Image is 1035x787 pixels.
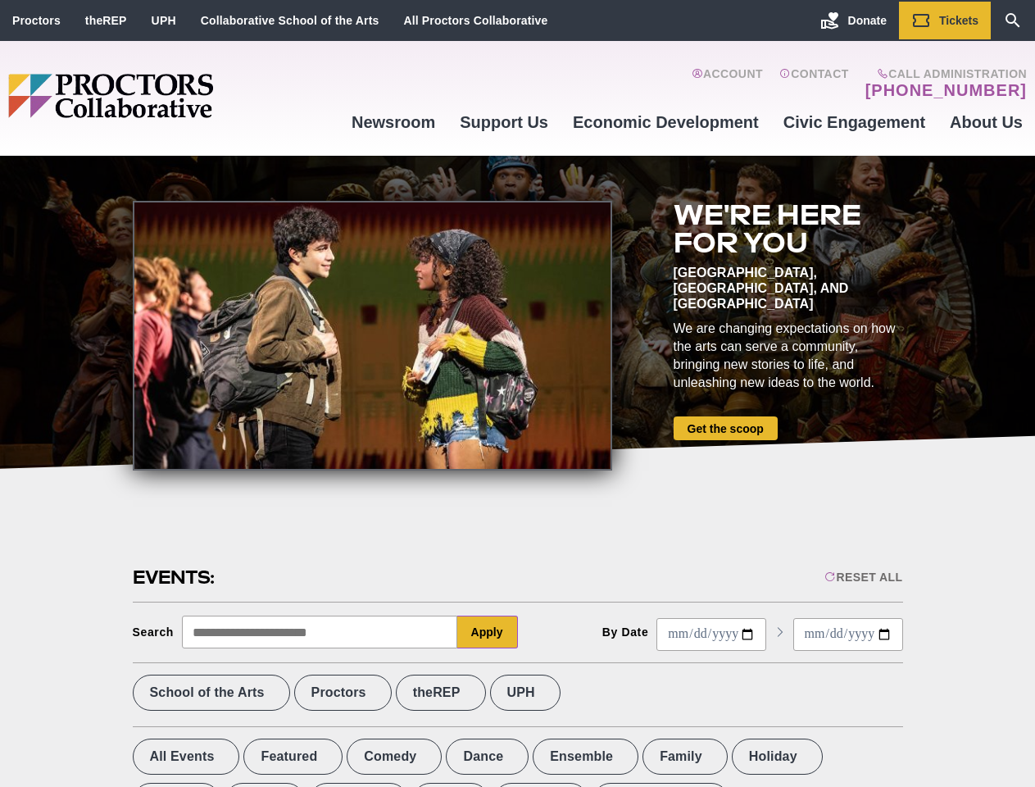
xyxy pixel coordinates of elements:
label: Dance [446,739,529,775]
button: Apply [457,616,518,648]
a: All Proctors Collaborative [403,14,547,27]
a: Contact [779,67,849,100]
div: By Date [602,626,649,639]
a: Proctors [12,14,61,27]
label: School of the Arts [133,675,290,711]
label: Featured [243,739,343,775]
a: Account [692,67,763,100]
label: theREP [396,675,486,711]
label: Family [642,739,728,775]
span: Call Administration [860,67,1027,80]
label: Comedy [347,739,442,775]
a: About Us [937,100,1035,144]
span: Donate [848,14,887,27]
a: Search [991,2,1035,39]
div: We are changing expectations on how the arts can serve a community, bringing new stories to life,... [674,320,903,392]
a: Civic Engagement [771,100,937,144]
a: Collaborative School of the Arts [201,14,379,27]
a: [PHONE_NUMBER] [865,80,1027,100]
h2: We're here for you [674,201,903,257]
div: Search [133,626,175,639]
a: UPH [152,14,176,27]
a: theREP [85,14,127,27]
label: All Events [133,739,240,775]
a: Economic Development [561,100,771,144]
a: Support Us [447,100,561,144]
div: Reset All [824,571,902,584]
div: [GEOGRAPHIC_DATA], [GEOGRAPHIC_DATA], and [GEOGRAPHIC_DATA] [674,265,903,312]
img: Proctors logo [8,74,339,118]
a: Tickets [899,2,991,39]
label: Ensemble [533,739,638,775]
label: UPH [490,675,561,711]
a: Get the scoop [674,416,778,440]
label: Proctors [294,675,392,711]
a: Donate [808,2,899,39]
a: Newsroom [339,100,447,144]
label: Holiday [732,739,823,775]
h2: Events: [133,565,217,590]
span: Tickets [939,14,978,27]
